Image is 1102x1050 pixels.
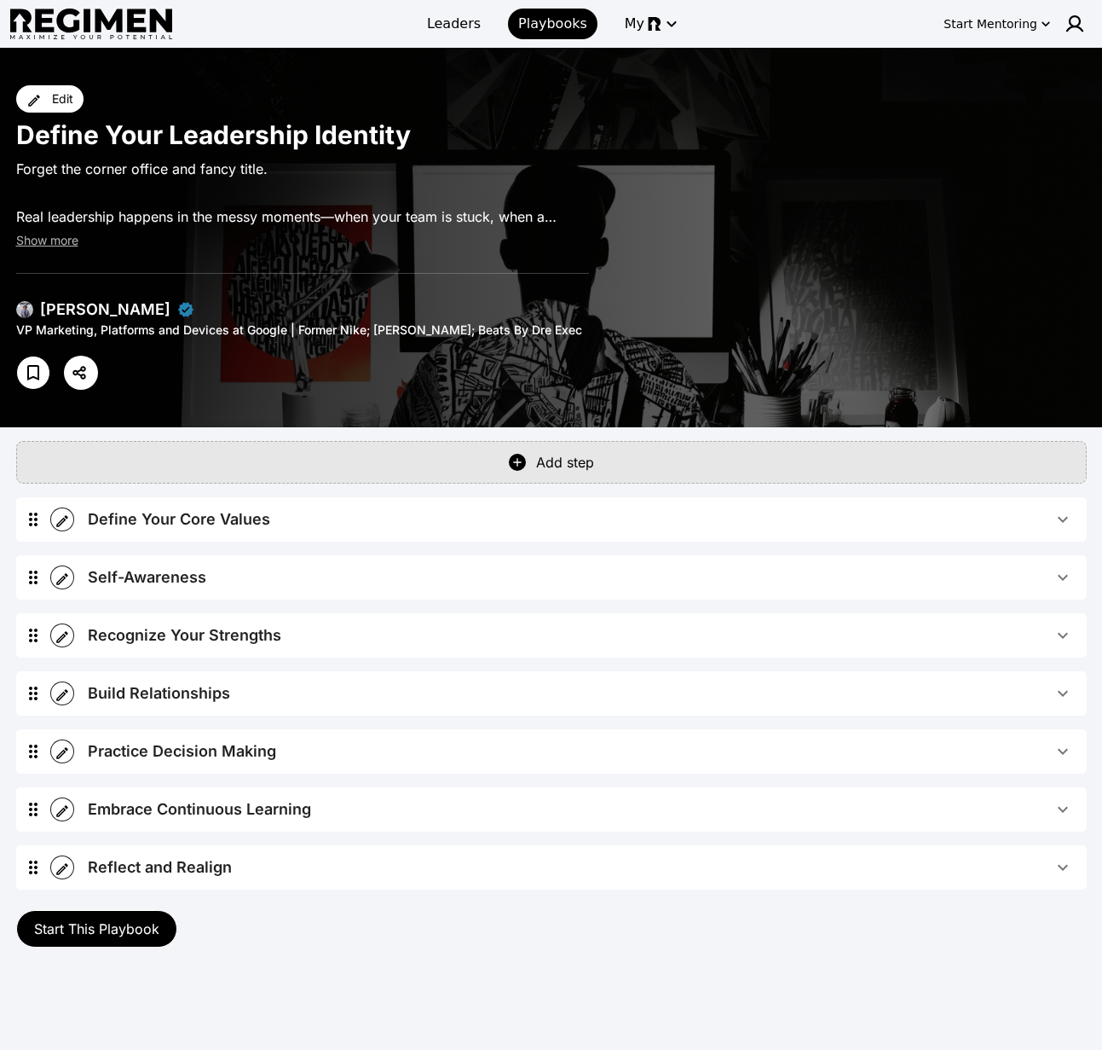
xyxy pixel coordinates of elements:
[536,452,594,473] div: Add step
[16,613,1087,658] div: Recognize Your Strengths
[16,845,1087,890] div: Reflect and Realign
[88,508,270,531] div: Define Your Core Values
[74,845,1087,890] button: Reflect and Realign
[16,910,177,948] button: Start This Playbook
[88,856,232,879] div: Reflect and Realign
[16,729,1087,774] div: Practice Decision Making
[614,9,685,39] button: My
[508,9,597,39] a: Playbooks
[16,671,1087,716] div: Build Relationships
[40,298,170,322] div: [PERSON_NAME]
[16,441,1087,484] button: Add step
[177,301,194,318] div: Verified partner - Daryl Butler
[518,14,587,34] span: Playbooks
[1064,14,1085,34] img: user icon
[74,729,1087,774] button: Practice Decision Making
[417,9,491,39] a: Leaders
[10,9,172,40] img: Regimen logo
[16,157,589,181] p: Forget the corner office and fancy title.
[940,10,1054,38] button: Start Mentoring
[16,205,589,229] p: Real leadership happens in the messy moments—when your team is stuck, when a project goes sideway...
[16,232,78,249] button: Show more
[74,613,1087,658] button: Recognize Your Strengths
[16,555,1087,600] div: Self-Awareness
[88,682,230,705] div: Build Relationships
[34,920,159,937] span: Start This Playbook
[74,787,1087,832] button: Embrace Continuous Learning
[16,787,1087,832] div: Embrace Continuous Learning
[427,14,481,34] span: Leaders
[16,119,411,150] span: Define Your Leadership Identity
[52,90,73,107] div: Edit
[625,14,644,34] span: My
[16,497,1087,542] div: Define Your Core Values
[943,15,1037,32] div: Start Mentoring
[74,497,1087,542] button: Define Your Core Values
[74,555,1087,600] button: Self-Awareness
[88,740,276,763] div: Practice Decision Making
[16,322,589,339] div: VP Marketing, Platforms and Devices at Google | Former Nike; [PERSON_NAME]; Beats By Dre Exec
[16,301,33,318] img: avatar of Daryl Butler
[88,798,311,821] div: Embrace Continuous Learning
[74,671,1087,716] button: Build Relationships
[16,85,84,113] button: Edit
[88,566,206,589] div: Self-Awareness
[16,356,50,390] button: Save
[88,624,281,647] div: Recognize Your Strengths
